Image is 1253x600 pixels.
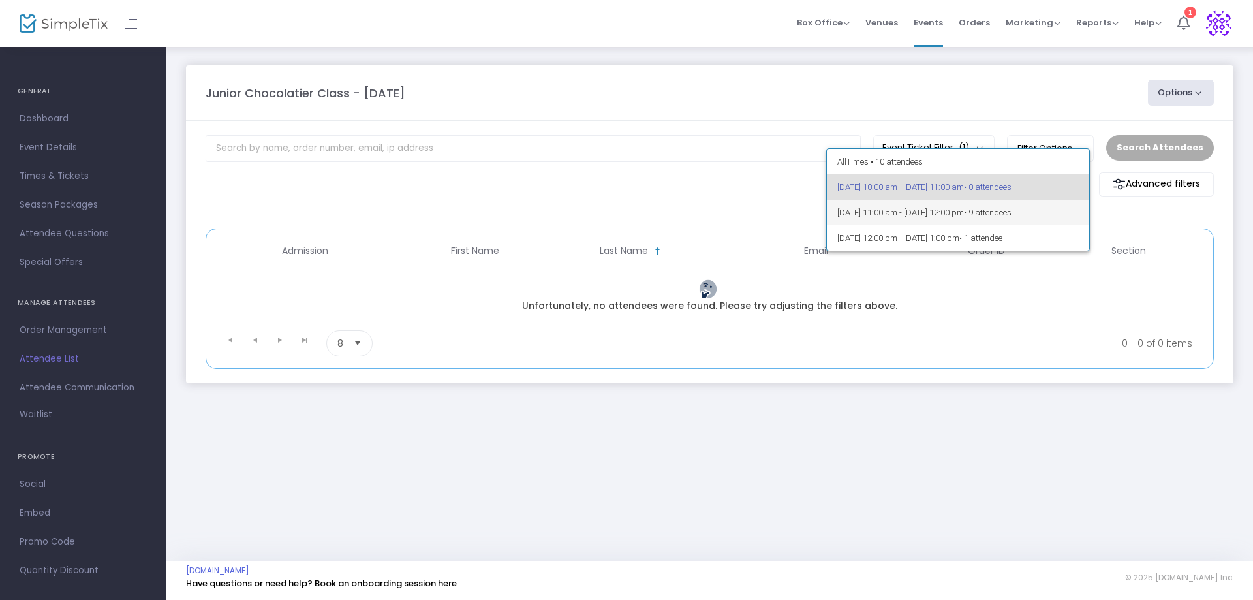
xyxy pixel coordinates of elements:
[837,149,1079,174] span: All Times • 10 attendees
[964,182,1012,192] span: • 0 attendees
[964,208,1012,217] span: • 9 attendees
[959,233,1002,243] span: • 1 attendee
[837,174,1079,200] span: [DATE] 10:00 am - [DATE] 11:00 am
[837,200,1079,225] span: [DATE] 11:00 am - [DATE] 12:00 pm
[837,225,1079,251] span: [DATE] 12:00 pm - [DATE] 1:00 pm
